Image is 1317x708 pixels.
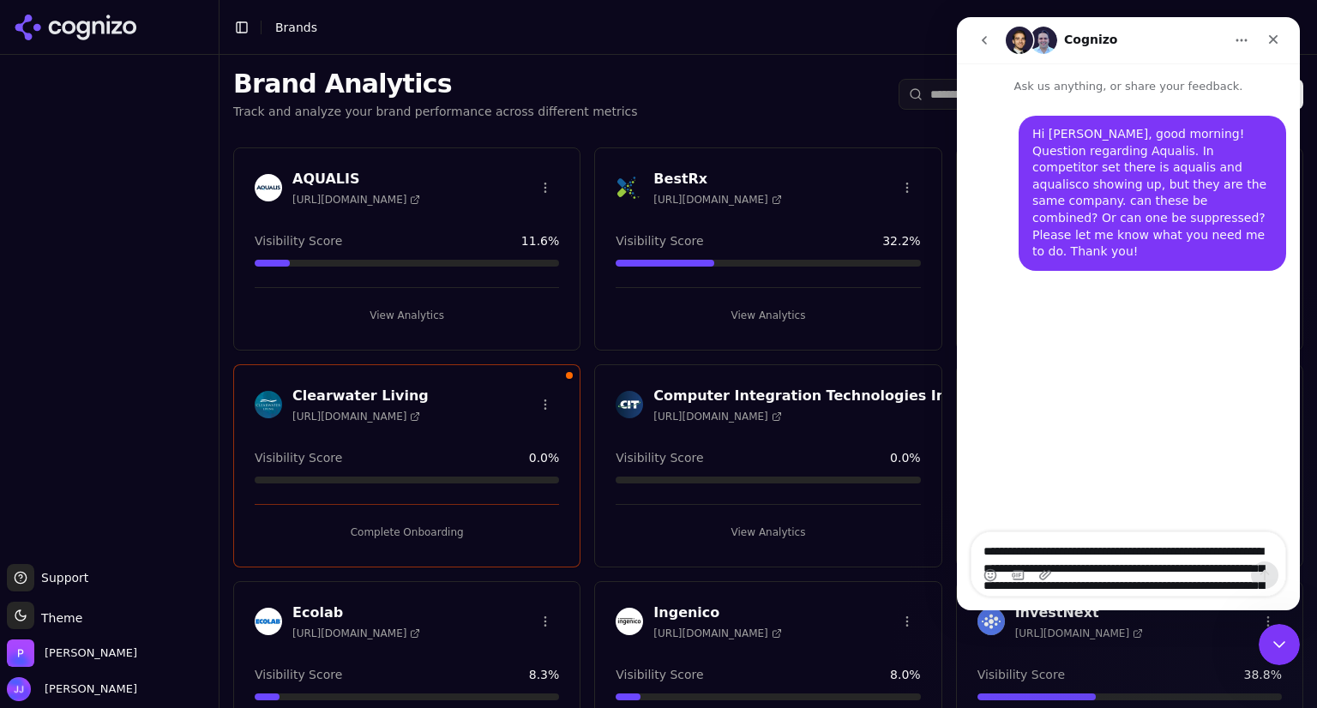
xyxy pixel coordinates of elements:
textarea: Message… [15,515,328,613]
span: Visibility Score [255,232,342,249]
span: [URL][DOMAIN_NAME] [1015,627,1143,640]
img: Ingenico [616,608,643,635]
button: View Analytics [616,302,920,329]
span: Visibility Score [255,666,342,683]
img: Ecolab [255,608,282,635]
button: Send a message… [294,544,322,572]
h3: BestRx [653,169,781,189]
iframe: Intercom live chat [957,17,1300,610]
span: Support [34,569,88,586]
span: [PERSON_NAME] [38,681,137,697]
h3: Ecolab [292,603,420,623]
span: [URL][DOMAIN_NAME] [653,410,781,423]
span: 32.2 % [882,232,920,249]
h3: Computer Integration Technologies Inc. [653,386,959,406]
p: Track and analyze your brand performance across different metrics [233,103,638,120]
span: 8.0 % [890,666,921,683]
span: Visibility Score [977,666,1065,683]
button: View Analytics [255,302,559,329]
nav: breadcrumb [275,19,317,36]
button: Emoji picker [27,551,40,565]
iframe: Intercom live chat [1259,624,1300,665]
span: [URL][DOMAIN_NAME] [653,627,781,640]
span: Visibility Score [616,666,703,683]
span: Perrill [45,645,137,661]
img: AQUALIS [255,174,282,201]
span: [URL][DOMAIN_NAME] [292,193,420,207]
span: 8.3 % [529,666,560,683]
img: InvestNext [977,608,1005,635]
span: Visibility Score [616,449,703,466]
span: 0.0 % [529,449,560,466]
span: Brands [275,21,317,34]
span: 11.6 % [521,232,559,249]
span: [URL][DOMAIN_NAME] [292,410,420,423]
button: Open organization switcher [7,639,137,667]
img: BestRx [616,174,643,201]
img: Jen Jones [7,677,31,701]
img: Computer Integration Technologies Inc. [616,391,643,418]
h3: InvestNext [1015,603,1143,623]
button: Complete Onboarding [255,519,559,546]
span: 38.8 % [1244,666,1282,683]
button: Upload attachment [81,551,95,565]
span: 0.0 % [890,449,921,466]
button: Gif picker [54,551,68,565]
img: Clearwater Living [255,391,282,418]
h3: Clearwater Living [292,386,429,406]
span: [URL][DOMAIN_NAME] [292,627,420,640]
span: Visibility Score [255,449,342,466]
span: Theme [34,611,82,625]
button: Open user button [7,677,137,701]
button: View Analytics [616,519,920,546]
h1: Brand Analytics [233,69,638,99]
h3: AQUALIS [292,169,420,189]
h3: Ingenico [653,603,781,623]
img: Perrill [7,639,34,667]
span: Visibility Score [616,232,703,249]
span: [URL][DOMAIN_NAME] [653,193,781,207]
